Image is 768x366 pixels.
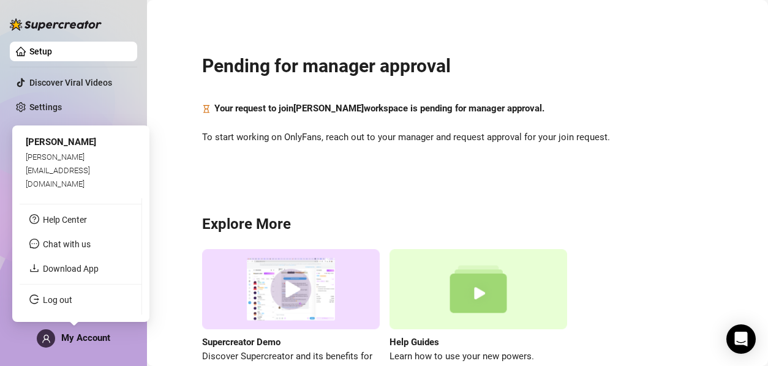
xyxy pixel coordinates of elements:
[202,54,713,78] h2: Pending for manager approval
[26,136,96,148] span: [PERSON_NAME]
[202,130,713,145] span: To start working on OnlyFans, reach out to your manager and request approval for your join request.
[202,102,211,116] span: hourglass
[43,239,91,249] span: Chat with us
[214,103,544,114] strong: Your request to join [PERSON_NAME] workspace is pending for manager approval.
[202,215,713,234] h3: Explore More
[61,332,110,343] span: My Account
[390,337,439,348] strong: Help Guides
[29,78,112,88] a: Discover Viral Videos
[26,152,90,189] span: [PERSON_NAME][EMAIL_ADDRESS][DOMAIN_NAME]
[43,215,87,225] a: Help Center
[20,290,141,310] li: Log out
[390,349,567,364] span: Learn how to use your new powers.
[42,334,51,343] span: user
[202,249,380,329] img: supercreator demo
[43,295,72,305] a: Log out
[390,249,567,329] img: help guides
[726,324,756,354] div: Open Intercom Messenger
[10,18,102,31] img: logo-BBDzfeDw.svg
[43,264,99,274] a: Download App
[29,102,62,112] a: Settings
[29,47,52,56] a: Setup
[29,239,39,248] span: message
[202,337,280,348] strong: Supercreator Demo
